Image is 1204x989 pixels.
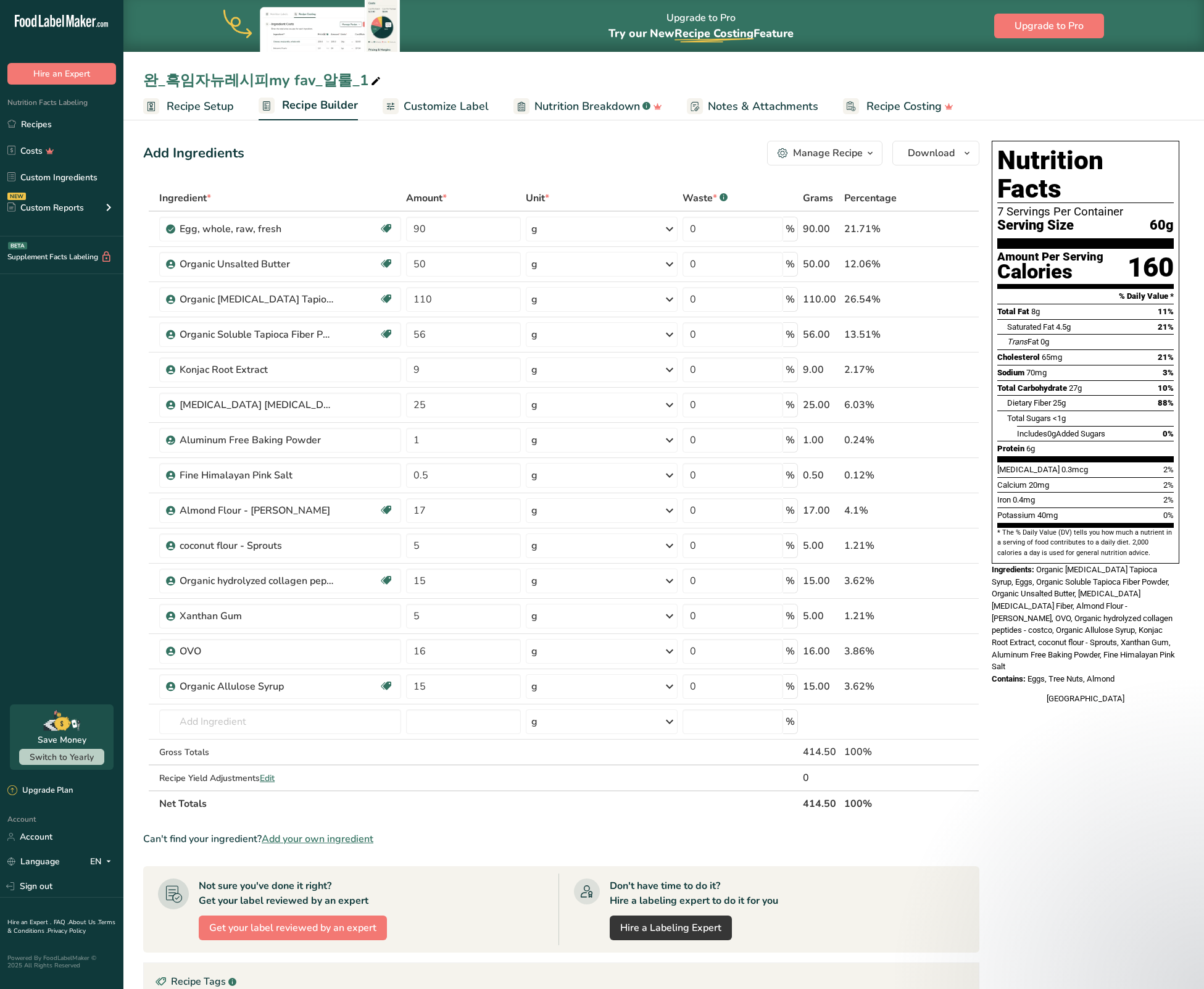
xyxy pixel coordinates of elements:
div: g [531,679,538,694]
iframe: Intercom live chat [1162,947,1192,977]
div: 0 [803,770,839,785]
span: Percentage [844,191,897,206]
div: 7 Servings Per Container [997,206,1174,218]
span: [MEDICAL_DATA] [997,465,1060,474]
div: OVO [180,644,334,659]
span: Customize Label [404,98,489,115]
a: Nutrition Breakdown [513,93,662,120]
span: Organic [MEDICAL_DATA] Tapioca Syrup, Eggs, Organic Soluble Tapioca Fiber Powder, Organic Unsalte... [992,565,1175,672]
div: 13.51% [844,327,921,342]
span: Nutrition Breakdown [534,98,640,115]
div: 0.24% [844,433,921,448]
span: 20mg [1029,480,1049,490]
div: coconut flour - Sprouts [180,538,334,553]
a: Recipe Builder [259,91,358,121]
span: Download [908,146,955,161]
div: Aluminum Free Baking Powder [180,433,334,448]
span: 40mg [1037,511,1058,520]
span: 0% [1163,429,1174,438]
div: 26.54% [844,292,921,307]
div: Save Money [38,733,86,746]
div: 100% [844,745,921,759]
div: 414.50 [803,745,839,759]
span: 0.3mcg [1061,465,1088,474]
div: 1.21% [844,609,921,624]
div: Fine Himalayan Pink Salt [180,468,334,483]
div: NEW [7,193,26,200]
div: 1.00 [803,433,839,448]
span: Sodium [997,368,1024,377]
div: g [531,257,538,272]
span: 0g [1040,337,1049,346]
div: 0.50 [803,468,839,483]
span: Cholesterol [997,353,1040,362]
a: Customize Label [383,93,489,120]
span: 8g [1031,307,1040,316]
div: 2.17% [844,362,921,377]
section: * The % Daily Value (DV) tells you how much a nutrient in a serving of food contributes to a dail... [997,528,1174,558]
a: Hire a Labeling Expert [610,916,732,940]
a: Terms & Conditions . [7,918,115,935]
div: Upgrade Plan [7,785,73,797]
div: g [531,398,538,412]
span: 10% [1158,383,1174,393]
div: 3.86% [844,644,921,659]
div: Organic [MEDICAL_DATA] Tapioca Syrup [180,292,334,307]
div: g [531,222,538,236]
span: Upgrade to Pro [1015,19,1084,33]
a: Hire an Expert . [7,918,51,927]
div: 9.00 [803,362,839,377]
button: Manage Recipe [767,141,882,165]
section: % Daily Value * [997,289,1174,304]
th: 100% [842,790,923,816]
div: 완_흑임자뉴레시피my fav_알룰_1 [143,69,383,91]
div: Manage Recipe [793,146,863,161]
span: 21% [1158,353,1174,362]
span: Total Sugars [1007,414,1051,423]
button: Hire an Expert [7,63,116,85]
span: Recipe Builder [282,97,358,114]
div: Organic hydrolyzed collagen peptides - costco [180,574,334,588]
span: Fat [1007,337,1039,346]
div: 1.21% [844,538,921,553]
span: Get your label reviewed by an expert [209,920,376,935]
div: Konjac Root Extract [180,362,334,377]
span: 11% [1158,307,1174,316]
span: Total Carbohydrate [997,383,1067,393]
a: Recipe Setup [143,93,234,120]
div: 56.00 [803,327,839,342]
div: 160 [1127,251,1174,284]
div: 3.62% [844,574,921,588]
span: Dietary Fiber [1007,398,1051,407]
div: 15.00 [803,679,839,694]
span: Recipe Setup [167,98,234,115]
div: 50.00 [803,257,839,272]
span: Contains: [992,674,1026,683]
span: Switch to Yearly [30,751,94,763]
div: 25.00 [803,398,839,412]
div: g [531,327,538,342]
span: Iron [997,495,1011,504]
div: 12.06% [844,257,921,272]
a: Notes & Attachments [687,93,818,120]
span: 2% [1163,465,1174,474]
span: 88% [1158,398,1174,407]
span: Calcium [997,480,1027,490]
div: g [531,503,538,518]
span: <1g [1053,414,1066,423]
span: Total Fat [997,307,1029,316]
div: g [531,538,538,553]
th: 414.50 [800,790,842,816]
div: g [531,644,538,659]
span: Amount [406,191,447,206]
span: 6g [1026,444,1035,453]
div: Upgrade to Pro [608,1,794,52]
th: Net Totals [157,790,800,816]
span: 27g [1069,383,1082,393]
span: Unit [526,191,549,206]
div: 5.00 [803,609,839,624]
div: [MEDICAL_DATA] [MEDICAL_DATA] Fiber [180,398,334,412]
input: Add Ingredient [159,709,401,734]
button: Download [892,141,979,165]
div: 0.12% [844,468,921,483]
